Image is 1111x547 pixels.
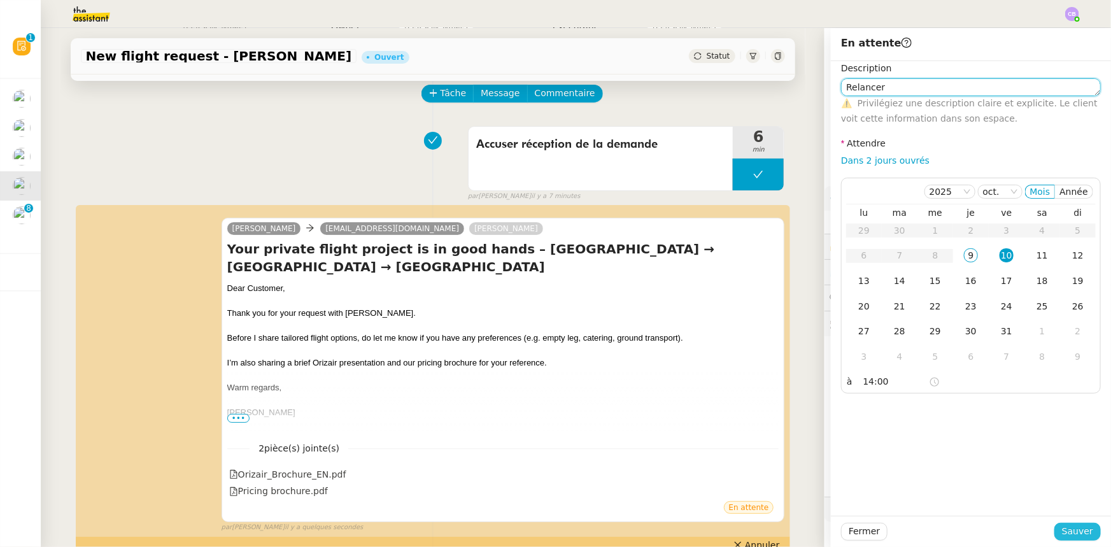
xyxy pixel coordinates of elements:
[953,319,989,345] td: 30/10/2025
[1060,345,1096,370] td: 09/11/2025
[13,119,31,137] img: users%2FW4OQjB9BRtYK2an7yusO0WsYLsD3%2Favatar%2F28027066-518b-424c-8476-65f2e549ac29
[841,523,888,541] button: Fermer
[824,186,1111,211] div: ⚙️Procédures
[1035,299,1049,313] div: 25
[1060,269,1096,294] td: 19/10/2025
[849,524,880,539] span: Fermer
[250,441,348,456] span: 2
[1035,274,1049,288] div: 18
[830,191,896,206] span: ⚙️
[1024,269,1060,294] td: 18/10/2025
[1000,350,1014,364] div: 7
[857,274,871,288] div: 13
[917,269,953,294] td: 15/10/2025
[841,155,930,166] a: Dans 2 jours ouvrés
[28,33,33,45] p: 1
[13,90,31,108] img: users%2FW4OQjB9BRtYK2an7yusO0WsYLsD3%2Favatar%2F28027066-518b-424c-8476-65f2e549ac29
[882,319,917,345] td: 28/10/2025
[473,85,527,103] button: Message
[841,98,1098,123] span: Privilégiez une description claire et explicite. Le client voit cette information dans son espace.
[964,274,978,288] div: 16
[1024,319,1060,345] td: 01/11/2025
[1060,243,1096,269] td: 12/10/2025
[882,269,917,294] td: 14/10/2025
[928,274,942,288] div: 15
[824,234,1111,259] div: 🔐Données client
[964,299,978,313] div: 23
[1054,523,1101,541] button: Sauver
[953,269,989,294] td: 16/10/2025
[1071,350,1085,364] div: 9
[733,145,784,155] span: min
[882,345,917,370] td: 04/11/2025
[1071,274,1085,288] div: 19
[1035,324,1049,338] div: 1
[846,269,882,294] td: 13/10/2025
[469,223,543,234] a: [PERSON_NAME]
[227,282,779,295] div: Dear Customer,
[1000,324,1014,338] div: 31
[1059,187,1088,197] span: Année
[824,497,1111,522] div: 🧴Autres
[841,138,886,148] label: Attendre
[953,294,989,320] td: 23/10/2025
[707,52,730,60] span: Statut
[1024,345,1060,370] td: 08/11/2025
[824,285,1111,310] div: 💬Commentaires
[227,308,416,318] span: Thank you for your request with [PERSON_NAME].
[264,443,339,453] span: pièce(s) jointe(s)
[26,33,35,42] nz-badge-sup: 1
[729,503,769,512] span: En attente
[989,319,1024,345] td: 31/10/2025
[227,414,250,423] span: •••
[1060,294,1096,320] td: 26/10/2025
[481,86,520,101] span: Message
[227,358,547,367] span: I’m also sharing a brief Orizair presentation and our pricing brochure for your reference.
[964,248,978,262] div: 9
[325,224,459,233] span: [EMAIL_ADDRESS][DOMAIN_NAME]
[964,324,978,338] div: 30
[841,37,912,49] span: En attente
[841,63,892,73] label: Description
[26,204,31,215] p: 8
[13,206,31,224] img: users%2FC9SBsJ0duuaSgpQFj5LgoEX8n0o2%2Favatar%2Fec9d51b8-9413-4189-adfb-7be4d8c96a3c
[983,185,1017,198] nz-select-item: oct.
[824,311,1111,336] div: 🕵️Autres demandes en cours 19
[893,274,907,288] div: 14
[222,522,364,533] small: [PERSON_NAME]
[830,318,993,329] span: 🕵️
[917,319,953,345] td: 29/10/2025
[531,191,580,202] span: il y a 7 minutes
[857,324,871,338] div: 27
[824,260,1111,285] div: ⏲️Tâches 6:41
[1000,299,1014,313] div: 24
[1060,207,1096,218] th: dim.
[1035,350,1049,364] div: 8
[989,269,1024,294] td: 17/10/2025
[882,294,917,320] td: 21/10/2025
[1035,248,1049,262] div: 11
[1024,207,1060,218] th: sam.
[893,324,907,338] div: 28
[846,319,882,345] td: 27/10/2025
[917,207,953,218] th: mer.
[1065,7,1079,21] img: svg
[953,345,989,370] td: 06/11/2025
[989,243,1024,269] td: 10/10/2025
[1024,294,1060,320] td: 25/10/2025
[917,345,953,370] td: 05/11/2025
[227,333,683,343] span: Before I share tailored flight options, do let me know if you have any preferences (e.g. empty le...
[227,383,281,392] span: Warm regards,
[468,191,479,202] span: par
[930,185,970,198] nz-select-item: 2025
[527,85,603,103] button: Commentaire
[989,294,1024,320] td: 24/10/2025
[964,350,978,364] div: 6
[227,240,779,276] h4: Your private flight project is in good hands – [GEOGRAPHIC_DATA] → [GEOGRAPHIC_DATA] → [GEOGRAPHI...
[374,53,404,61] div: Ouvert
[893,299,907,313] div: 21
[227,223,301,234] a: [PERSON_NAME]
[1071,248,1085,262] div: 12
[476,135,726,154] span: Accuser réception de la demande
[846,345,882,370] td: 03/11/2025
